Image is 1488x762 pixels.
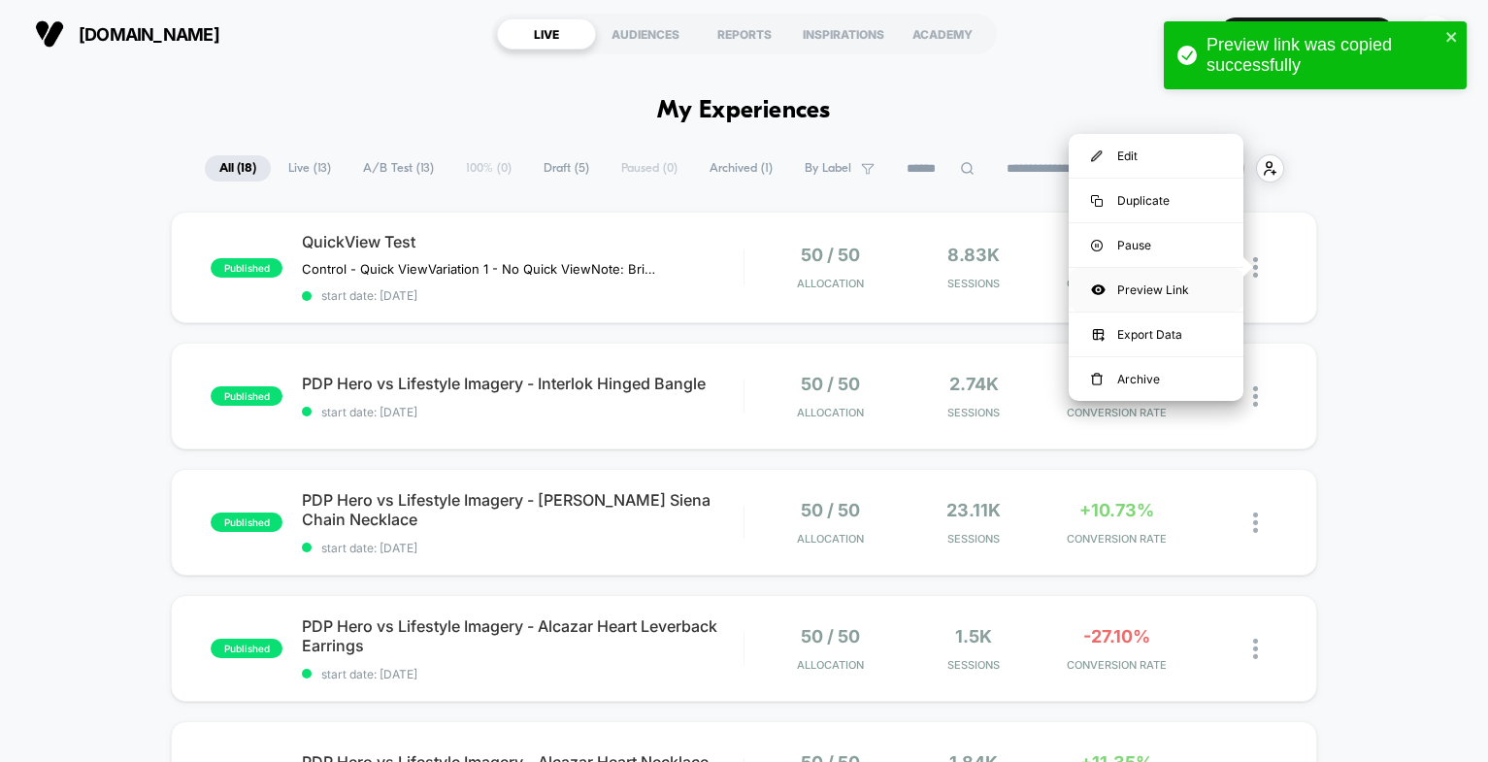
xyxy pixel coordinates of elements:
span: CONVERSION RATE [1050,532,1183,546]
span: PDP Hero vs Lifestyle Imagery - [PERSON_NAME] Siena Chain Necklace [302,490,743,529]
div: Export Data [1069,313,1243,356]
div: Edit [1069,134,1243,178]
img: menu [1091,195,1103,207]
h1: My Experiences [657,97,831,125]
div: Pause [1069,223,1243,267]
img: Visually logo [35,19,64,49]
button: close [1445,29,1459,48]
span: PDP Hero vs Lifestyle Imagery - Interlok Hinged Bangle [302,374,743,393]
span: Allocation [797,406,864,419]
div: INSPIRATIONS [794,18,893,50]
button: AA [1409,15,1459,54]
span: 8.83k [947,245,1000,265]
span: Draft ( 5 ) [529,155,604,182]
span: CONVERSION RATE [1050,658,1183,672]
span: start date: [DATE] [302,288,743,303]
span: published [211,513,282,532]
div: Preview Link [1069,268,1243,312]
div: Archive [1069,357,1243,401]
span: A/B Test ( 13 ) [348,155,448,182]
img: menu [1091,240,1103,251]
img: close [1253,257,1258,278]
span: published [211,386,282,406]
img: menu [1091,150,1103,162]
div: Duplicate [1069,179,1243,222]
span: By Label [805,161,851,176]
span: +10.73% [1079,500,1154,520]
div: AA [1415,16,1453,53]
span: CONVERSION RATE [1050,277,1183,290]
span: 50 / 50 [801,626,860,646]
span: Live ( 13 ) [274,155,346,182]
span: published [211,258,282,278]
span: start date: [DATE] [302,405,743,419]
img: close [1253,386,1258,407]
span: 1.5k [955,626,992,646]
span: Sessions [908,532,1041,546]
div: REPORTS [695,18,794,50]
span: Archived ( 1 ) [695,155,787,182]
span: Sessions [908,658,1041,672]
div: LIVE [497,18,596,50]
span: Allocation [797,658,864,672]
span: Sessions [908,277,1041,290]
span: Allocation [797,532,864,546]
span: start date: [DATE] [302,541,743,555]
button: [DOMAIN_NAME] [29,18,225,50]
img: menu [1091,373,1103,386]
span: 50 / 50 [801,245,860,265]
div: AUDIENCES [596,18,695,50]
span: All ( 18 ) [205,155,271,182]
img: close [1253,639,1258,659]
span: Control - Quick ViewVariation 1 - No Quick ViewNote: Brighton released QV to production on [DATE] [302,261,662,277]
span: start date: [DATE] [302,667,743,681]
span: PDP Hero vs Lifestyle Imagery - Alcazar Heart Leverback Earrings [302,616,743,655]
img: close [1253,513,1258,533]
span: 50 / 50 [801,500,860,520]
div: Preview link was copied successfully [1207,35,1439,76]
span: 50 / 50 [801,374,860,394]
span: Sessions [908,406,1041,419]
span: 2.74k [949,374,999,394]
span: 23.11k [946,500,1001,520]
span: published [211,639,282,658]
div: ACADEMY [893,18,992,50]
span: CONVERSION RATE [1050,406,1183,419]
span: QuickView Test [302,232,743,251]
span: [DOMAIN_NAME] [79,24,219,45]
span: -27.10% [1083,626,1150,646]
span: Allocation [797,277,864,290]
